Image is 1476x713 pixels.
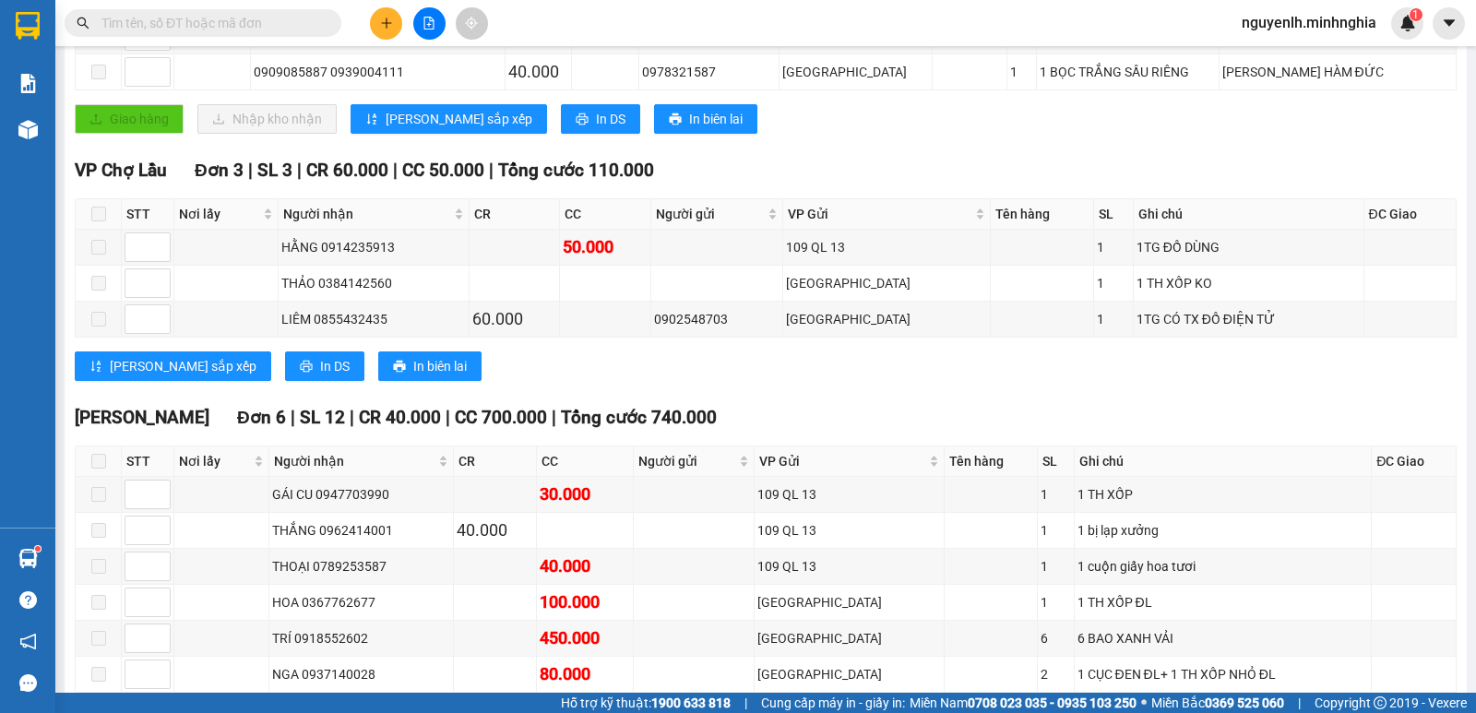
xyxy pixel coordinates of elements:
[1220,54,1457,90] td: [PERSON_NAME] HÀM ĐỨC
[75,351,271,381] button: sort-ascending[PERSON_NAME] sắp xếp
[561,104,640,134] button: printerIn DS
[576,113,589,127] span: printer
[272,520,450,541] div: THẮNG 0962414001
[1399,15,1416,31] img: icon-new-feature
[1097,273,1130,293] div: 1
[755,657,945,693] td: Sài Gòn
[456,7,488,40] button: aim
[1374,696,1387,709] span: copyright
[350,407,354,428] span: |
[1137,273,1361,293] div: 1 TH XỐP KO
[122,199,174,230] th: STT
[540,553,630,579] div: 40.000
[1094,199,1134,230] th: SL
[563,234,648,260] div: 50.000
[446,407,450,428] span: |
[757,484,941,505] div: 109 QL 13
[910,693,1137,713] span: Miền Nam
[454,446,537,477] th: CR
[540,625,630,651] div: 450.000
[537,446,634,477] th: CC
[320,356,350,376] span: In DS
[386,109,532,129] span: [PERSON_NAME] sắp xếp
[272,484,450,505] div: GÁI CU 0947703990
[75,104,184,134] button: uploadGiao hàng
[508,59,568,85] div: 40.000
[744,693,747,713] span: |
[359,407,441,428] span: CR 40.000
[257,160,292,181] span: SL 3
[402,160,484,181] span: CC 50.000
[1227,11,1391,34] span: nguyenlh.minhnghia
[1298,693,1301,713] span: |
[656,204,764,224] span: Người gửi
[755,477,945,513] td: 109 QL 13
[283,204,450,224] span: Người nhận
[281,237,466,257] div: HẰNG 0914235913
[1010,62,1033,82] div: 1
[761,693,905,713] span: Cung cấp máy in - giấy in:
[968,695,1137,710] strong: 0708 023 035 - 0935 103 250
[1137,237,1361,257] div: 1TG ĐỒ DÙNG
[1097,309,1130,329] div: 1
[689,109,743,129] span: In biên lai
[1151,693,1284,713] span: Miền Bắc
[757,628,941,648] div: [GEOGRAPHIC_DATA]
[472,306,557,332] div: 60.000
[1038,446,1074,477] th: SL
[101,13,319,33] input: Tìm tên, số ĐT hoặc mã đơn
[498,160,654,181] span: Tổng cước 110.000
[786,273,988,293] div: [GEOGRAPHIC_DATA]
[18,120,38,139] img: warehouse-icon
[272,664,450,684] div: NGA 0937140028
[755,621,945,657] td: Sài Gòn
[552,407,556,428] span: |
[1364,199,1457,230] th: ĐC Giao
[1041,484,1070,505] div: 1
[782,62,929,82] div: [GEOGRAPHIC_DATA]
[195,160,244,181] span: Đơn 3
[18,549,38,568] img: warehouse-icon
[77,17,89,30] span: search
[1134,199,1364,230] th: Ghi chú
[1137,309,1361,329] div: 1TG CÓ TX ĐỒ ĐIỆN TỬ
[365,113,378,127] span: sort-ascending
[370,7,402,40] button: plus
[1410,8,1422,21] sup: 1
[1075,446,1373,477] th: Ghi chú
[1441,15,1458,31] span: caret-down
[75,160,167,181] span: VP Chợ Lầu
[248,160,253,181] span: |
[755,513,945,549] td: 109 QL 13
[596,109,625,129] span: In DS
[351,104,547,134] button: sort-ascending[PERSON_NAME] sắp xếp
[300,407,345,428] span: SL 12
[281,309,466,329] div: LIÊM 0855432435
[1372,446,1457,477] th: ĐC Giao
[1041,520,1070,541] div: 1
[1077,628,1369,648] div: 6 BAO XANH VẢI
[285,351,364,381] button: printerIn DS
[272,628,450,648] div: TRÍ 0918552602
[540,589,630,615] div: 100.000
[455,407,547,428] span: CC 700.000
[19,591,37,609] span: question-circle
[378,351,482,381] button: printerIn biên lai
[122,446,174,477] th: STT
[786,237,988,257] div: 109 QL 13
[254,62,502,82] div: 0909085887 0939004111
[1433,7,1465,40] button: caret-down
[423,17,435,30] span: file-add
[1141,699,1147,707] span: ⚪️
[654,309,780,329] div: 0902548703
[413,7,446,40] button: file-add
[274,451,434,471] span: Người nhận
[413,356,467,376] span: In biên lai
[1041,556,1070,576] div: 1
[1205,695,1284,710] strong: 0369 525 060
[1041,628,1070,648] div: 6
[1077,664,1369,684] div: 1 CỤC ĐEN ĐL+ 1 TH XỐP NHỎ ĐL
[465,17,478,30] span: aim
[272,592,450,612] div: HOA 0367762677
[783,266,992,302] td: Sài Gòn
